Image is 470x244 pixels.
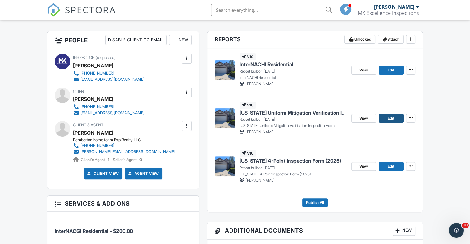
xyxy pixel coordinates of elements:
[73,142,175,149] a: [PHONE_NUMBER]
[105,35,167,45] div: Disable Client CC Email
[73,76,144,83] a: [EMAIL_ADDRESS][DOMAIN_NAME]
[80,77,144,82] div: [EMAIL_ADDRESS][DOMAIN_NAME]
[47,31,199,49] h3: People
[73,89,86,94] span: Client
[73,128,113,138] a: [PERSON_NAME]
[113,157,142,162] span: Seller's Agent -
[80,71,114,76] div: [PHONE_NUMBER]
[80,104,114,109] div: [PHONE_NUMBER]
[449,223,464,238] iframe: Intercom live chat
[73,110,144,116] a: [EMAIL_ADDRESS][DOMAIN_NAME]
[73,104,144,110] a: [PHONE_NUMBER]
[393,226,415,236] div: New
[462,223,469,228] span: 10
[374,4,414,10] div: [PERSON_NAME]
[358,10,419,16] div: MK Excellence Inspections
[96,55,116,60] span: (requested)
[47,196,199,212] h3: Services & Add ons
[73,149,175,155] a: [PERSON_NAME][EMAIL_ADDRESS][DOMAIN_NAME]
[108,157,109,162] strong: 1
[211,4,335,16] input: Search everything...
[47,3,61,17] img: The Best Home Inspection Software - Spectora
[80,143,114,148] div: [PHONE_NUMBER]
[139,157,142,162] strong: 0
[73,61,113,70] div: [PERSON_NAME]
[80,149,175,154] div: [PERSON_NAME][EMAIL_ADDRESS][DOMAIN_NAME]
[73,123,103,127] span: Client's Agent
[73,138,180,142] div: Pemberton home team Exp Realty LLC.
[73,55,94,60] span: Inspector
[86,170,119,177] a: Client View
[81,157,110,162] span: Client's Agent -
[207,222,423,240] h3: Additional Documents
[55,216,191,240] li: Service: InterNACGI Residential
[65,3,116,16] span: SPECTORA
[73,70,144,76] a: [PHONE_NUMBER]
[80,111,144,115] div: [EMAIL_ADDRESS][DOMAIN_NAME]
[47,8,116,21] a: SPECTORA
[169,35,192,45] div: New
[127,170,159,177] a: Agent View
[55,228,133,234] span: InterNACGI Residential - $200.00
[73,94,113,104] div: [PERSON_NAME]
